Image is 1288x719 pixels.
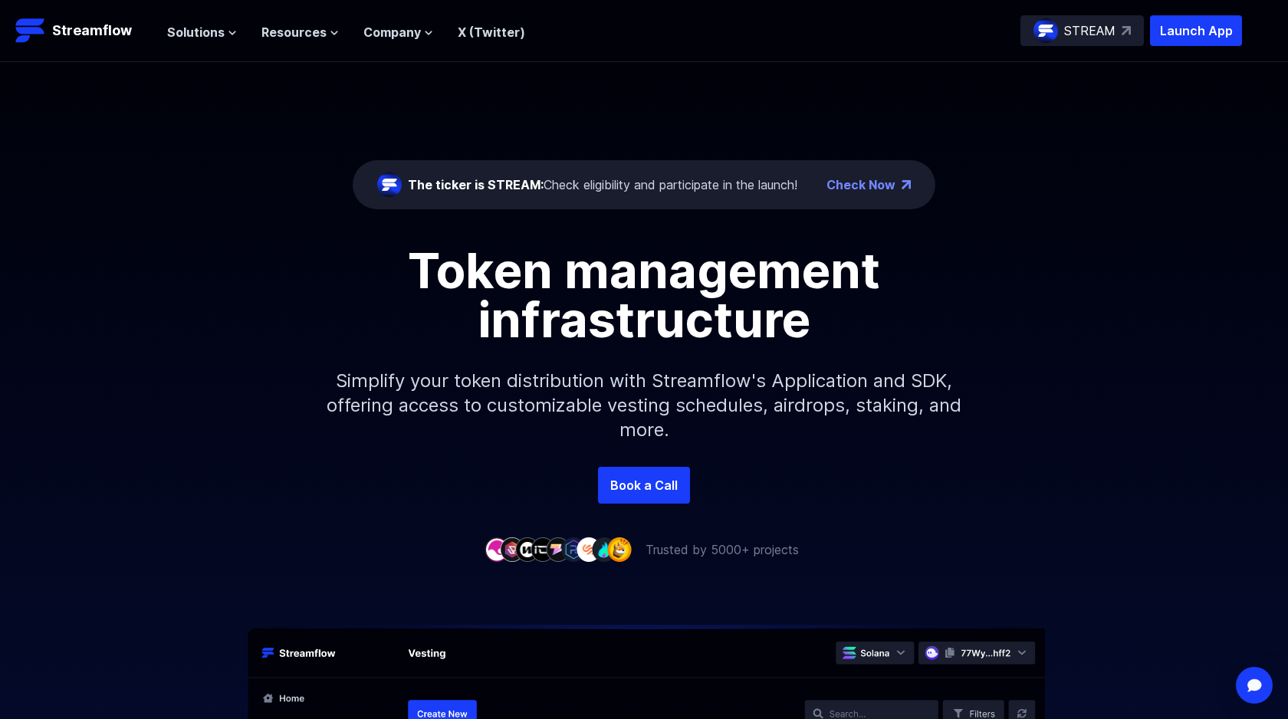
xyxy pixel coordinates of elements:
img: Streamflow Logo [15,15,46,46]
button: Company [363,23,433,41]
button: Solutions [167,23,237,41]
span: Solutions [167,23,225,41]
p: STREAM [1064,21,1115,40]
p: Simplify your token distribution with Streamflow's Application and SDK, offering access to custom... [314,344,974,467]
button: Resources [261,23,339,41]
img: streamflow-logo-circle.png [1033,18,1058,43]
a: X (Twitter) [458,25,525,40]
img: company-5 [546,537,570,561]
a: Book a Call [598,467,690,504]
img: company-1 [485,537,509,561]
img: company-9 [607,537,632,561]
img: company-6 [561,537,586,561]
img: top-right-arrow.png [902,180,911,189]
span: The ticker is STREAM: [408,177,544,192]
img: company-3 [515,537,540,561]
p: Streamflow [52,20,132,41]
a: STREAM [1020,15,1144,46]
button: Launch App [1150,15,1242,46]
span: Company [363,23,421,41]
a: Streamflow [15,15,152,46]
span: Resources [261,23,327,41]
img: streamflow-logo-circle.png [377,172,402,197]
p: Trusted by 5000+ projects [646,540,799,559]
div: Open Intercom Messenger [1236,667,1273,704]
h1: Token management infrastructure [299,246,989,344]
img: company-4 [531,537,555,561]
a: Check Now [826,176,895,194]
img: company-8 [592,537,616,561]
div: Check eligibility and participate in the launch! [408,176,797,194]
img: company-7 [577,537,601,561]
img: company-2 [500,537,524,561]
img: top-right-arrow.svg [1122,26,1131,35]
